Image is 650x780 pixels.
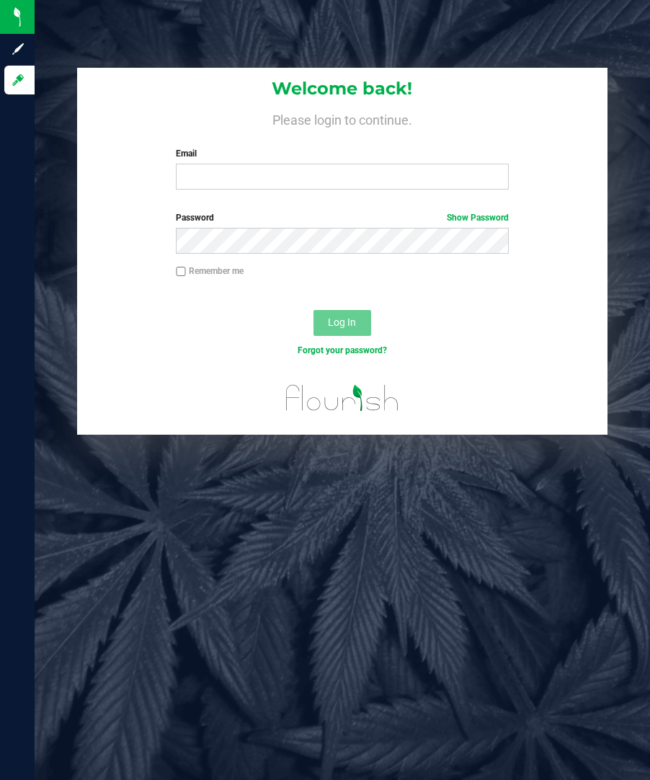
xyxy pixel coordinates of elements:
inline-svg: Log in [11,73,25,87]
button: Log In [313,310,371,336]
label: Email [176,147,508,160]
h1: Welcome back! [77,79,608,98]
inline-svg: Sign up [11,42,25,56]
img: flourish_logo.svg [276,372,409,424]
span: Password [176,213,214,223]
span: Log In [328,316,356,328]
a: Forgot your password? [298,345,387,355]
input: Remember me [176,267,186,277]
h4: Please login to continue. [77,110,608,127]
label: Remember me [176,265,244,278]
a: Show Password [447,213,509,223]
